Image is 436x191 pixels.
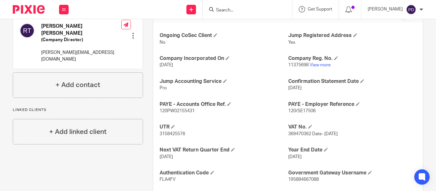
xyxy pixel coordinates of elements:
[288,155,302,159] span: [DATE]
[160,101,288,108] h4: PAYE - Accounts Office Ref.
[19,23,35,38] img: svg%3E
[288,132,338,136] span: 369470362 Date- [DATE]
[308,7,332,11] span: Get Support
[288,124,417,130] h4: VAT No.
[310,63,331,67] a: View more
[288,109,316,113] span: 120/SE17506
[160,155,173,159] span: [DATE]
[160,170,288,176] h4: Authentication Code
[13,5,45,14] img: Pixie
[160,32,288,39] h4: Ongoing CoSec Client
[288,177,319,182] span: 195884667088
[288,63,309,67] span: 11375698
[41,37,121,43] h5: (Company Director)
[288,40,295,45] span: Yes
[288,55,417,62] h4: Company Reg. No.
[160,147,288,153] h4: Next VAT Return Quarter End
[288,86,302,90] span: [DATE]
[160,177,176,182] span: FLA4FV
[160,40,165,45] span: No
[160,55,288,62] h4: Company Incorporated On
[49,127,107,137] h4: + Add linked client
[41,23,121,37] h4: [PERSON_NAME] [PERSON_NAME]
[288,147,417,153] h4: Year End Date
[160,63,173,67] span: [DATE]
[288,32,417,39] h4: Jump Registered Address
[160,132,185,136] span: 3158425576
[160,78,288,85] h4: Jump Accounting Service
[406,4,416,15] img: svg%3E
[215,8,273,13] input: Search
[41,49,121,62] p: [PERSON_NAME][EMAIL_ADDRESS][DOMAIN_NAME]
[160,124,288,130] h4: UTR
[288,101,417,108] h4: PAYE - Employer Reference
[160,86,167,90] span: Pro
[56,80,100,90] h4: + Add contact
[368,6,403,12] p: [PERSON_NAME]
[288,78,417,85] h4: Confirmation Statement Date
[13,107,143,113] p: Linked clients
[160,109,195,113] span: 120PW02155431
[288,170,417,176] h4: Government Gateway Username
